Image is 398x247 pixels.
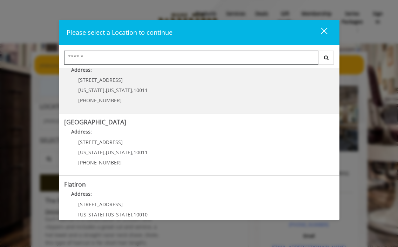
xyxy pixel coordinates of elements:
[104,87,106,93] span: ,
[104,149,106,156] span: ,
[78,97,122,104] span: [PHONE_NUMBER]
[132,211,134,218] span: ,
[67,28,173,37] span: Please select a Location to continue
[104,211,106,218] span: ,
[71,128,92,135] b: Address:
[134,211,148,218] span: 10010
[313,27,327,38] div: close dialog
[78,87,104,93] span: [US_STATE]
[64,180,86,188] b: Flatiron
[106,149,132,156] span: [US_STATE]
[134,149,148,156] span: 10011
[64,118,126,126] b: [GEOGRAPHIC_DATA]
[322,55,330,60] i: Search button
[308,25,332,40] button: close dialog
[78,149,104,156] span: [US_STATE]
[64,51,319,65] input: Search Center
[78,159,122,166] span: [PHONE_NUMBER]
[78,201,123,208] span: [STREET_ADDRESS]
[78,211,104,218] span: [US_STATE]
[106,211,132,218] span: [US_STATE]
[78,139,123,145] span: [STREET_ADDRESS]
[132,149,134,156] span: ,
[106,87,132,93] span: [US_STATE]
[134,87,148,93] span: 10011
[71,190,92,197] b: Address:
[64,51,334,68] div: Center Select
[78,77,123,83] span: [STREET_ADDRESS]
[132,87,134,93] span: ,
[71,66,92,73] b: Address:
